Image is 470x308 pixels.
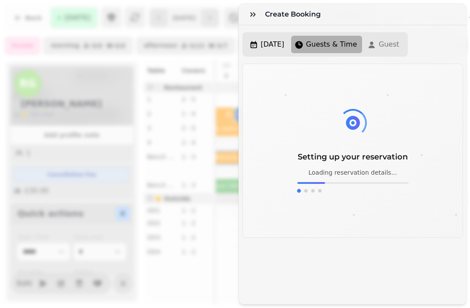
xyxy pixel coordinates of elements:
[265,9,324,20] h3: Create Booking
[379,39,399,50] span: Guest
[261,39,284,50] span: [DATE]
[306,39,357,50] span: Guests & Time
[297,151,409,163] h3: Setting up your reservation
[297,168,409,177] p: Loading reservation details...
